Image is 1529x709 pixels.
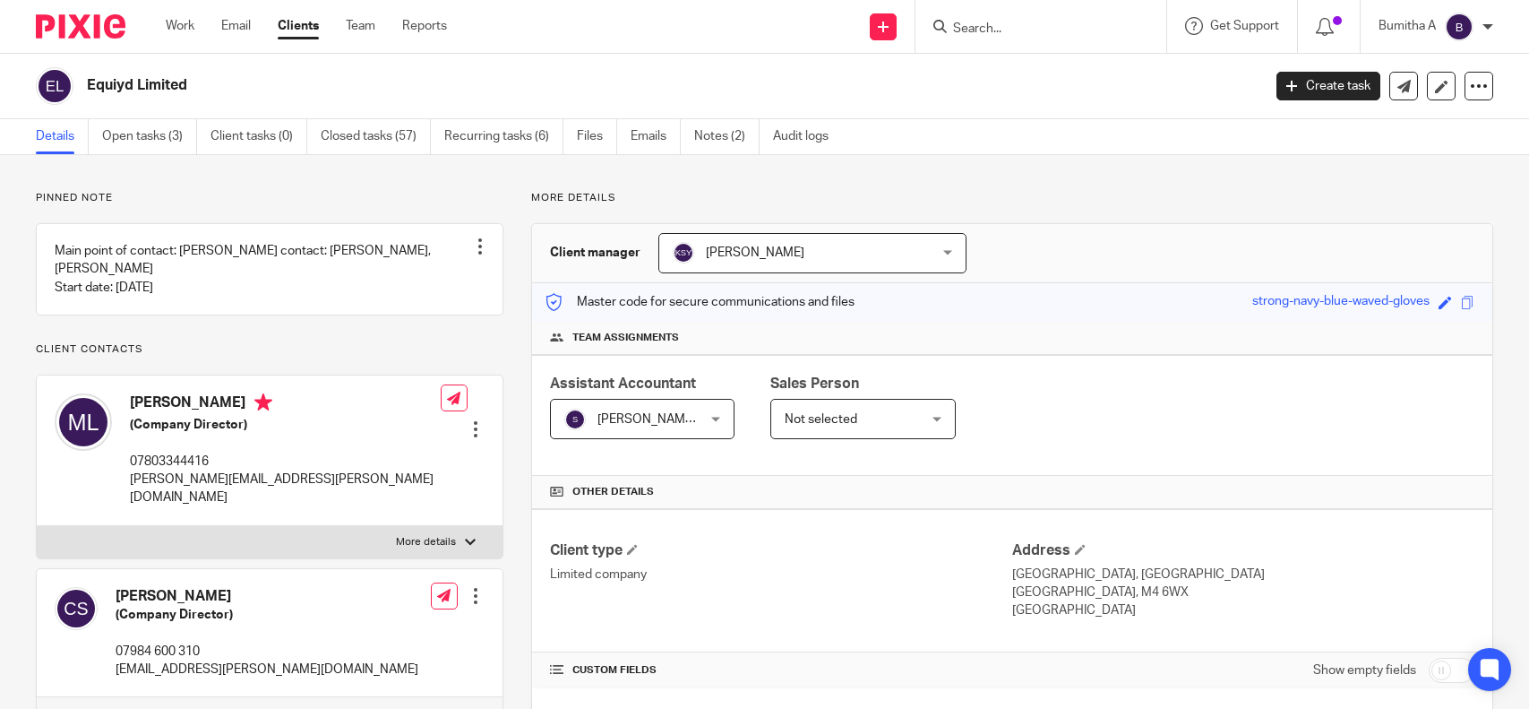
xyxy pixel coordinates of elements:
[278,17,319,35] a: Clients
[1252,292,1430,313] div: strong-navy-blue-waved-gloves
[531,191,1493,205] p: More details
[36,119,89,154] a: Details
[346,17,375,35] a: Team
[87,76,1017,95] h2: Equiyd Limited
[1012,566,1474,584] p: [GEOGRAPHIC_DATA], [GEOGRAPHIC_DATA]
[444,119,563,154] a: Recurring tasks (6)
[770,376,859,391] span: Sales Person
[254,393,272,411] i: Primary
[550,566,1012,584] p: Limited company
[116,587,418,606] h4: [PERSON_NAME]
[550,541,1012,560] h4: Client type
[572,331,679,345] span: Team assignments
[564,409,586,430] img: svg%3E
[36,191,503,205] p: Pinned note
[36,14,125,39] img: Pixie
[1012,601,1474,619] p: [GEOGRAPHIC_DATA]
[321,119,431,154] a: Closed tasks (57)
[1379,17,1436,35] p: Bumitha A
[396,535,456,549] p: More details
[577,119,617,154] a: Files
[55,393,112,451] img: svg%3E
[166,17,194,35] a: Work
[1445,13,1473,41] img: svg%3E
[210,119,307,154] a: Client tasks (0)
[116,661,418,679] p: [EMAIL_ADDRESS][PERSON_NAME][DOMAIN_NAME]
[116,643,418,661] p: 07984 600 310
[1276,72,1380,100] a: Create task
[130,471,441,507] p: [PERSON_NAME][EMAIL_ADDRESS][PERSON_NAME][DOMAIN_NAME]
[116,606,418,624] h5: (Company Director)
[130,393,441,416] h4: [PERSON_NAME]
[102,119,197,154] a: Open tasks (3)
[773,119,842,154] a: Audit logs
[221,17,251,35] a: Email
[1210,20,1279,32] span: Get Support
[597,413,707,426] span: [PERSON_NAME] R
[1012,584,1474,601] p: [GEOGRAPHIC_DATA], M4 6WX
[550,244,640,262] h3: Client manager
[1313,661,1416,679] label: Show empty fields
[36,67,73,105] img: svg%3E
[550,663,1012,678] h4: CUSTOM FIELDS
[694,119,760,154] a: Notes (2)
[631,119,681,154] a: Emails
[130,416,441,434] h5: (Company Director)
[545,293,855,311] p: Master code for secure communications and files
[572,485,654,499] span: Other details
[550,376,696,391] span: Assistant Accountant
[1012,541,1474,560] h4: Address
[673,242,694,264] img: svg%3E
[951,22,1112,38] input: Search
[130,453,441,471] p: 07803344416
[402,17,447,35] a: Reports
[785,413,857,426] span: Not selected
[706,246,804,259] span: [PERSON_NAME]
[55,587,98,630] img: svg%3E
[36,342,503,357] p: Client contacts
